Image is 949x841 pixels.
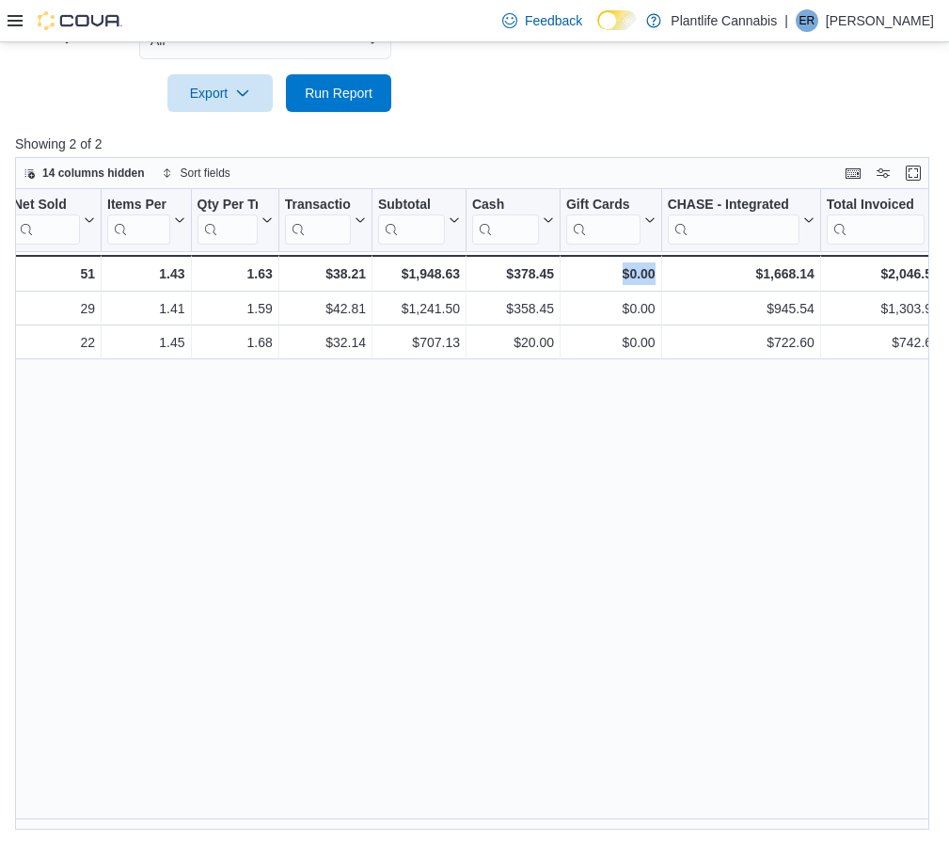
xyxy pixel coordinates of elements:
button: Gift Cards [566,196,656,244]
div: 1.43 [107,262,185,285]
span: 14 columns hidden [42,166,145,181]
div: $20.00 [472,331,554,354]
span: Run Report [305,84,372,103]
p: Showing 2 of 2 [15,135,939,153]
button: 14 columns hidden [16,162,152,184]
div: Transaction Average [285,196,351,244]
span: Sort fields [181,166,230,181]
div: $2,046.59 [827,262,940,285]
div: Cash [472,196,539,214]
div: 51 [13,262,95,285]
button: Transaction Average [285,196,366,244]
button: Total Invoiced [827,196,940,244]
div: 1.59 [198,297,273,320]
div: $38.21 [285,262,366,285]
span: Dark Mode [597,30,598,31]
div: $1,948.63 [378,262,460,285]
div: 1.63 [198,262,273,285]
div: Emily Rhese [796,9,818,32]
button: Sort fields [154,162,238,184]
div: $378.45 [472,262,554,285]
div: CHASE - Integrated [668,196,799,214]
div: Subtotal [378,196,445,214]
button: CHASE - Integrated [668,196,815,244]
button: Enter fullscreen [902,162,925,184]
div: $742.60 [827,331,940,354]
div: $358.45 [472,297,554,320]
button: Qty Per Transaction [198,196,273,244]
div: $945.54 [668,297,815,320]
span: Export [179,74,261,112]
div: Gift Card Sales [566,196,641,244]
div: $1,668.14 [668,262,815,285]
span: ER [799,9,815,32]
div: $0.00 [566,331,656,354]
div: 29 [13,297,95,320]
div: $42.81 [285,297,366,320]
div: Cash [472,196,539,244]
div: 1.68 [198,331,273,354]
div: Net Sold [13,196,80,244]
div: Transaction Average [285,196,351,214]
div: $722.60 [668,331,815,354]
button: Cash [472,196,554,244]
button: Keyboard shortcuts [842,162,864,184]
div: Qty Per Transaction [198,196,258,244]
div: 22 [13,331,95,354]
button: Net Sold [13,196,95,244]
span: Feedback [525,11,582,30]
div: $1,241.50 [378,297,460,320]
div: $32.14 [285,331,366,354]
div: 1.41 [107,297,185,320]
button: Display options [872,162,894,184]
button: Run Report [286,74,391,112]
div: Gift Cards [566,196,641,214]
div: Net Sold [13,196,80,214]
div: $1,303.99 [827,297,940,320]
p: | [784,9,788,32]
p: Plantlife Cannabis [671,9,777,32]
input: Dark Mode [597,10,637,30]
a: Feedback [495,2,590,40]
div: Items Per Transaction [107,196,170,214]
div: Total Invoiced [827,196,925,214]
div: CHASE - Integrated [668,196,799,244]
button: Export [167,74,273,112]
div: Total Invoiced [827,196,925,244]
div: Items Per Transaction [107,196,170,244]
div: 1.45 [107,331,185,354]
div: Subtotal [378,196,445,244]
p: [PERSON_NAME] [826,9,934,32]
div: Qty Per Transaction [198,196,258,214]
button: Subtotal [378,196,460,244]
img: Cova [38,11,122,30]
div: $707.13 [378,331,460,354]
div: $0.00 [566,262,656,285]
div: $0.00 [566,297,656,320]
button: Items Per Transaction [107,196,185,244]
